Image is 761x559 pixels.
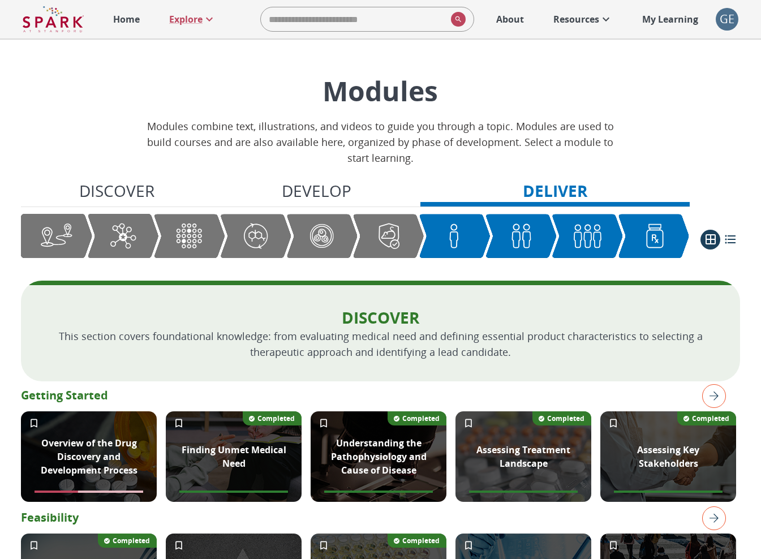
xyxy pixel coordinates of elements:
[700,230,720,250] button: grid view
[21,387,740,404] p: Getting Started
[113,536,150,545] p: Completed
[169,12,203,26] p: Explore
[462,443,584,470] p: Assessing Treatment Landscape
[608,418,619,429] svg: Add to My Learning
[173,418,184,429] svg: Add to My Learning
[282,179,351,203] p: Develop
[147,118,614,166] p: Modules combine text, illustrations, and videos to guide you through a topic. Modules are used to...
[28,418,40,429] svg: Add to My Learning
[57,307,704,328] p: Discover
[21,509,740,526] p: Feasibility
[698,380,726,412] button: right
[455,411,591,502] div: Different types of pills and tablets
[173,540,184,551] svg: Add to My Learning
[317,436,440,477] p: Understanding the Pathophysiology and Cause of Disease
[79,179,154,203] p: Discover
[402,414,440,423] p: Completed
[324,491,433,493] span: Module completion progress of user
[21,411,157,502] div: Image coming soon
[318,540,329,551] svg: Add to My Learning
[637,7,704,32] a: My Learning
[698,502,726,535] button: right
[311,411,446,502] div: A microscope examining a sample
[548,7,618,32] a: Resources
[491,7,530,32] a: About
[547,414,584,423] p: Completed
[607,443,729,470] p: Assessing Key Stakeholders
[21,214,689,258] div: Graphic showing the progression through the Discover, Develop, and Deliver pipeline, highlighting...
[523,179,587,203] p: Deliver
[257,414,295,423] p: Completed
[113,12,140,26] p: Home
[716,8,738,31] button: account of current user
[402,536,440,545] p: Completed
[463,418,474,429] svg: Add to My Learning
[469,491,578,493] span: Module completion progress of user
[23,6,84,33] img: Logo of SPARK at Stanford
[553,12,599,26] p: Resources
[28,436,150,477] p: Overview of the Drug Discovery and Development Process
[496,12,524,26] p: About
[28,540,40,551] svg: Add to My Learning
[716,8,738,31] div: GE
[614,491,723,493] span: Module completion progress of user
[720,230,740,250] button: list view
[446,7,466,31] button: search
[173,443,295,470] p: Finding Unmet Medical Need
[463,540,474,551] svg: Add to My Learning
[57,328,704,360] p: This section covers foundational knowledge: from evaluating medical need and defining essential p...
[608,540,619,551] svg: Add to My Learning
[35,491,143,493] span: Module completion progress of user
[147,72,614,109] p: Modules
[318,418,329,429] svg: Add to My Learning
[642,12,698,26] p: My Learning
[108,7,145,32] a: Home
[179,491,288,493] span: Module completion progress of user
[600,411,736,502] div: Two people engaged in handshake
[692,414,729,423] p: Completed
[164,7,222,32] a: Explore
[166,411,302,502] div: Two people in conversation with one taking notes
